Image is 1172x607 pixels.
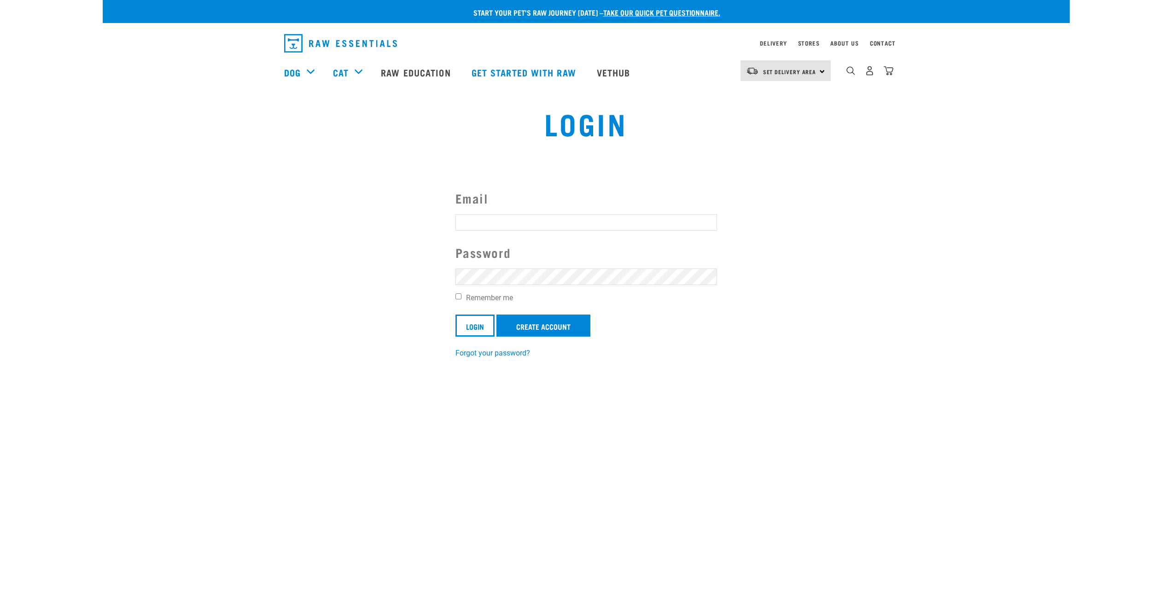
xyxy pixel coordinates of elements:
a: About Us [830,41,858,45]
a: Contact [870,41,896,45]
a: Forgot your password? [455,349,530,357]
img: user.png [865,66,875,76]
a: Stores [798,41,820,45]
img: home-icon-1@2x.png [846,66,855,75]
input: Login [455,315,495,337]
label: Password [455,243,717,262]
span: Set Delivery Area [763,70,816,73]
a: Delivery [760,41,787,45]
label: Email [455,189,717,208]
a: Get started with Raw [462,54,588,91]
nav: dropdown navigation [277,30,896,56]
a: Raw Education [372,54,462,91]
a: take our quick pet questionnaire. [603,10,720,14]
img: home-icon@2x.png [884,66,893,76]
a: Vethub [588,54,642,91]
input: Remember me [455,293,461,299]
a: Dog [284,65,301,79]
img: Raw Essentials Logo [284,34,397,53]
p: Start your pet’s raw journey [DATE] – [110,7,1077,18]
label: Remember me [455,292,717,303]
nav: dropdown navigation [103,54,1070,91]
img: van-moving.png [746,67,758,75]
h1: Login [284,106,888,140]
a: Create Account [496,315,590,337]
a: Cat [333,65,349,79]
